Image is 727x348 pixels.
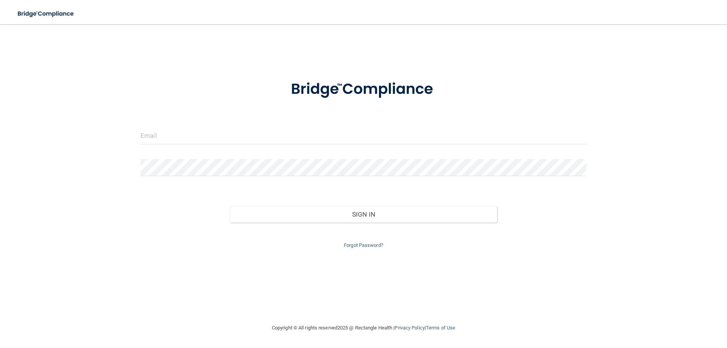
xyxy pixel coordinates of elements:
[225,316,502,340] div: Copyright © All rights reserved 2025 @ Rectangle Health | |
[395,325,424,331] a: Privacy Policy
[426,325,455,331] a: Terms of Use
[344,242,383,248] a: Forgot Password?
[275,70,452,109] img: bridge_compliance_login_screen.278c3ca4.svg
[230,206,498,223] button: Sign In
[140,127,587,144] input: Email
[11,6,81,22] img: bridge_compliance_login_screen.278c3ca4.svg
